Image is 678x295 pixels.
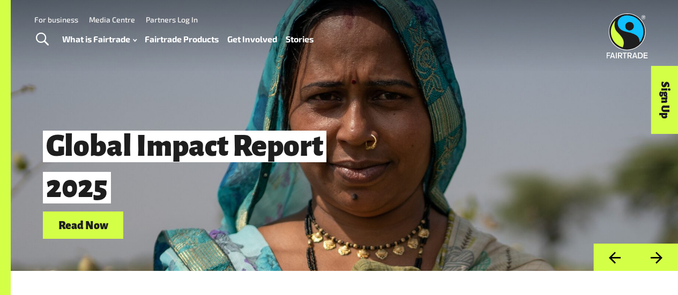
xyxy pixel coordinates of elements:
[43,131,326,203] span: Global Impact Report 2025
[593,244,636,271] button: Previous
[29,26,55,53] a: Toggle Search
[227,32,277,47] a: Get Involved
[62,32,137,47] a: What is Fairtrade
[146,15,198,24] a: Partners Log In
[636,244,678,271] button: Next
[286,32,314,47] a: Stories
[34,15,78,24] a: For business
[607,13,648,58] img: Fairtrade Australia New Zealand logo
[145,32,219,47] a: Fairtrade Products
[43,211,123,239] a: Read Now
[89,15,135,24] a: Media Centre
